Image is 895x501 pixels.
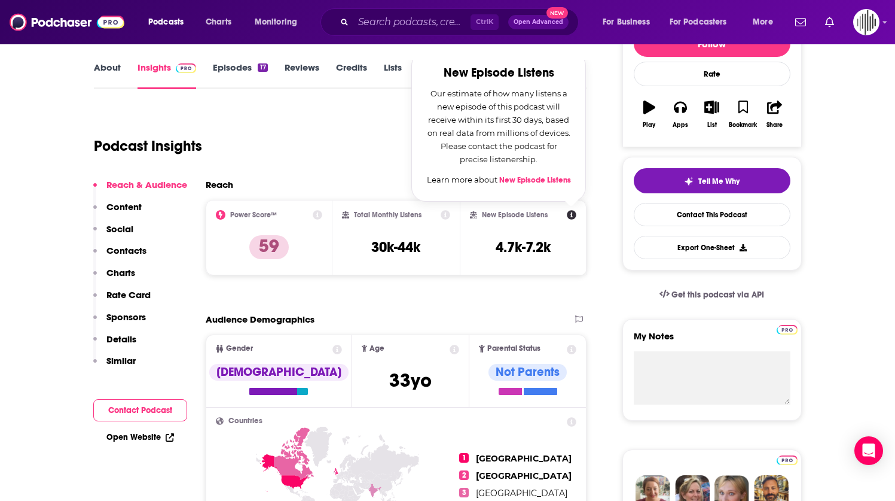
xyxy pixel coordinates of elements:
button: Reach & Audience [93,179,187,201]
div: [DEMOGRAPHIC_DATA] [209,364,349,381]
a: New Episode Listens [499,175,571,185]
span: Gender [226,345,253,353]
p: Rate Card [106,289,151,300]
button: Social [93,223,133,245]
h2: Audience Demographics [206,314,314,325]
span: Get this podcast via API [671,290,764,300]
span: Tell Me Why [698,177,740,186]
button: Rate Card [93,289,151,311]
h3: 30k-44k [371,238,420,256]
button: open menu [662,13,744,32]
button: Contact Podcast [93,399,187,421]
a: Show notifications dropdown [820,12,839,32]
a: Pro website [777,454,798,465]
button: Apps [665,93,696,136]
p: 59 [249,235,289,259]
h2: New Episode Listens [426,66,571,80]
div: Play [643,122,655,129]
div: 17 [258,63,267,72]
button: Similar [93,355,136,377]
span: 1 [459,453,469,463]
div: Share [766,122,783,129]
button: open menu [140,13,199,32]
a: InsightsPodchaser Pro [138,62,197,89]
h3: 4.7k-7.2k [496,238,551,256]
span: [GEOGRAPHIC_DATA] [476,488,567,499]
p: Contacts [106,245,146,256]
div: Apps [673,122,688,129]
div: Bookmark [729,122,757,129]
p: Reach & Audience [106,179,187,190]
img: Podchaser - Follow, Share and Rate Podcasts [10,11,124,34]
h2: New Episode Listens [482,211,548,219]
span: [GEOGRAPHIC_DATA] [476,470,572,481]
a: Reviews [285,62,319,89]
h2: Reach [206,179,233,190]
a: Lists [384,62,402,89]
label: My Notes [634,330,790,351]
h1: Podcast Insights [94,137,202,155]
span: Parental Status [487,345,540,353]
button: List [696,93,727,136]
img: Podchaser Pro [777,456,798,465]
span: 3 [459,488,469,497]
button: open menu [744,13,788,32]
span: Age [369,345,384,353]
button: Open AdvancedNew [508,15,569,29]
div: List [707,122,717,129]
button: Content [93,201,142,223]
a: Open Website [106,432,174,442]
span: 2 [459,470,469,480]
button: tell me why sparkleTell Me Why [634,168,790,193]
button: open menu [594,13,665,32]
img: Podchaser Pro [176,63,197,73]
p: Content [106,201,142,212]
a: Pro website [777,323,798,335]
p: Learn more about [426,173,571,187]
a: Charts [198,13,239,32]
button: Export One-Sheet [634,236,790,259]
button: Share [759,93,790,136]
button: Play [634,93,665,136]
button: open menu [246,13,313,32]
p: Similar [106,355,136,366]
p: Sponsors [106,311,146,323]
span: New [546,7,568,19]
a: About [94,62,121,89]
p: Social [106,223,133,235]
span: 33 yo [389,369,432,392]
button: Charts [93,267,135,289]
div: Not Parents [488,364,567,381]
span: Podcasts [148,14,184,31]
span: Countries [228,417,262,425]
a: Episodes17 [213,62,267,89]
div: Rate [634,62,790,86]
img: User Profile [853,9,879,35]
h2: Total Monthly Listens [354,211,421,219]
input: Search podcasts, credits, & more... [353,13,471,32]
button: Sponsors [93,311,146,333]
span: Ctrl K [471,14,499,30]
a: Get this podcast via API [650,280,774,309]
span: Logged in as gpg2 [853,9,879,35]
a: Contact This Podcast [634,203,790,226]
div: Open Intercom Messenger [854,436,883,465]
span: [GEOGRAPHIC_DATA] [476,453,572,464]
button: Details [93,333,136,356]
button: Bookmark [728,93,759,136]
span: Monitoring [255,14,297,31]
p: Details [106,333,136,345]
button: Show profile menu [853,9,879,35]
span: For Podcasters [670,14,727,31]
span: Open Advanced [514,19,563,25]
a: Credits [336,62,367,89]
button: Contacts [93,245,146,267]
span: For Business [603,14,650,31]
span: More [753,14,773,31]
img: tell me why sparkle [684,177,694,186]
div: Search podcasts, credits, & more... [332,8,590,36]
img: Podchaser Pro [777,325,798,335]
p: Charts [106,267,135,278]
h2: Power Score™ [230,211,277,219]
